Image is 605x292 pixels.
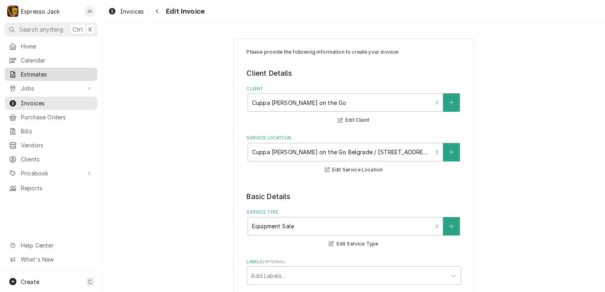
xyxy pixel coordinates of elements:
span: Ctrl [73,25,83,34]
span: Invoices [21,99,93,107]
button: Navigate back [151,5,163,18]
div: E [7,6,18,17]
span: Purchase Orders [21,113,93,121]
svg: Create New Location [449,149,454,155]
span: Create [21,278,39,285]
a: Go to Jobs [5,82,97,95]
span: Search anything [19,25,63,34]
span: Edit Invoice [163,6,205,17]
p: Please provide the following information to create your invoice: [247,48,461,56]
a: Home [5,40,97,53]
a: Vendors [5,139,97,152]
div: Service Location [247,135,461,175]
span: Calendar [21,56,93,64]
span: K [89,25,92,34]
a: Purchase Orders [5,111,97,124]
button: Edit Client [337,115,371,125]
span: Jobs [21,84,81,93]
span: Clients [21,155,93,163]
a: Go to Pricebook [5,167,97,180]
div: Client [247,86,461,125]
label: Service Type [247,209,461,215]
div: Espresso Jack's Avatar [7,6,18,17]
a: Go to Help Center [5,239,97,252]
label: Labels [247,259,461,265]
a: Invoices [105,5,147,18]
legend: Client Details [247,68,461,79]
button: Edit Service Location [324,165,384,175]
div: Jack Kehoe's Avatar [84,6,95,17]
legend: Basic Details [247,191,461,202]
div: JK [84,6,95,17]
span: ( optional ) [263,260,285,264]
div: Labels [247,259,461,285]
span: Bills [21,127,93,135]
a: Clients [5,153,97,166]
a: Estimates [5,68,97,81]
span: Estimates [21,70,93,79]
div: Espresso Jack [21,7,60,16]
svg: Create New Client [449,100,454,105]
button: Create New Client [443,93,460,112]
a: Reports [5,181,97,195]
button: Edit Service Type [328,239,379,249]
a: Bills [5,125,97,138]
span: Reports [21,184,93,192]
span: Invoices [120,7,144,16]
button: Search anythingCtrlK [5,22,97,36]
span: Pricebook [21,169,81,177]
span: Vendors [21,141,93,149]
span: Home [21,42,93,50]
a: Go to What's New [5,253,97,266]
span: C [88,278,92,286]
span: Help Center [21,241,93,250]
div: Service Type [247,209,461,249]
a: Calendar [5,54,97,67]
button: Create New Location [443,143,460,161]
a: Invoices [5,97,97,110]
svg: Create New Service [449,224,454,229]
button: Create New Service [443,217,460,236]
span: What's New [21,255,93,264]
label: Service Location [247,135,461,141]
label: Client [247,86,461,92]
